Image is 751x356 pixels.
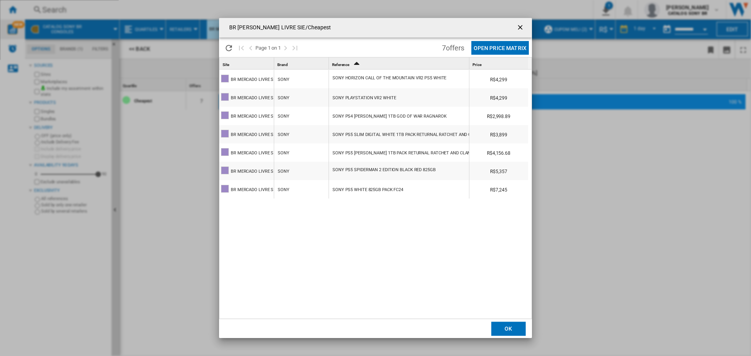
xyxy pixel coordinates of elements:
div: SONY HORIZON CALL OF THE MOUNTAIN VR2 PS5 WHITE [332,69,446,87]
button: getI18NText('BUTTONS.CLOSE_DIALOG') [513,20,529,36]
wk-reference-title-cell: BR MERCADO LIVRE SIE [219,125,274,143]
span: Brand [277,63,288,67]
div: BR MERCADO LIVRE SIE [231,71,277,89]
div: SONY [278,71,289,89]
div: BR MERCADO LIVRE SIE [231,163,277,181]
div: SONY PLAYSTATION VR2 WHITE [332,89,396,107]
span: Price [473,63,482,67]
div: https://produto.mercadolivre.com.br/MLB-4238280386-ps5-standard-ea-sports-fc24-controle-dualsense... [329,180,469,198]
button: Last page [290,39,300,57]
div: BR MERCADO LIVRE SIE [231,89,277,107]
wk-reference-title-cell: SONY [274,162,329,180]
wk-reference-title-cell: BR MERCADO LIVRE SIE [219,88,274,106]
div: SONY [278,126,289,144]
div: BR MERCADO LIVRE SIE [231,181,277,199]
span: Site [223,63,229,67]
div: https://produto.mercadolivre.com.br/MLB-3051007511-playstation-4-slim-1tb-ps4-com-jogo-ragnarok-p... [329,107,469,125]
div: SONY PS5 WHITE 825GB PACK FC24 [332,181,403,199]
div: Sort None [471,57,528,70]
div: Price Sort None [471,57,528,70]
wk-reference-title-cell: SONY [274,70,329,88]
div: R$5,357 [469,162,528,180]
md-dialog: Products list popup [219,18,532,338]
div: Domínio [41,46,60,51]
div: [PERSON_NAME]: [DOMAIN_NAME] [20,20,112,27]
div: SONY [278,163,289,181]
div: https://www.mercadolivre.com.br/playstation-vr2-horizon-call-of-the-mountain-acessorios-em-preto-... [329,70,469,88]
div: SONY PS5 SLIM DIGITAL WHITE 1TB PACK RETURNAL RATCHET AND CLANK [332,126,482,144]
span: Reference [332,63,349,67]
wk-reference-title-cell: SONY [274,125,329,143]
wk-reference-title-cell: BR MERCADO LIVRE SIE [219,107,274,125]
img: tab_keywords_by_traffic_grey.svg [83,45,89,52]
img: logo_orange.svg [13,13,19,19]
div: R$2,998.89 [469,107,528,125]
div: SONY [278,89,289,107]
div: SONY PS5 SPIDERMAN 2 EDITION BLACK RED 825GB [332,161,436,179]
div: Brand Sort None [276,57,329,70]
img: website_grey.svg [13,20,19,27]
wk-reference-title-cell: BR MERCADO LIVRE SIE [219,70,274,88]
button: Open Price Matrix [471,41,529,55]
wk-reference-title-cell: BR MERCADO LIVRE SIE [219,162,274,180]
div: BR MERCADO LIVRE SIE [231,126,277,144]
div: https://produto.mercadolivre.com.br/MLB-3434353851-playstation-5-ps5-marvels-spider-man-2-edico-l... [329,162,469,180]
div: SONY [278,144,289,162]
wk-reference-title-cell: SONY [274,143,329,161]
h4: BR [PERSON_NAME] LIVRE SIE/Cheapest [225,24,331,32]
span: 7 [438,39,468,55]
div: Site Sort None [221,57,274,70]
img: tab_domain_overview_orange.svg [32,45,39,52]
ng-md-icon: getI18NText('BUTTONS.CLOSE_DIALOG') [516,23,526,33]
div: BR MERCADO LIVRE SIE [231,144,277,162]
wk-reference-title-cell: SONY [274,180,329,198]
div: https://www.mercadolivre.com.br/playstation-vr2-sony-para-ps5-headset-realidade-virtual-branco/p/... [329,88,469,106]
div: SONY [278,107,289,125]
div: SONY PS5 [PERSON_NAME] 1TB PACK RETURNAL RATCHET AND CLANK [332,144,473,162]
div: Sort Ascending [331,57,469,70]
span: Page 1 on 1 [255,39,281,57]
div: https://www.mercadolivre.com.br/console-playstation-5-midia-fisica-slim-branco-1tb-returnal-e-rat... [329,143,469,161]
div: SONY [278,181,289,199]
wk-reference-title-cell: SONY [274,88,329,106]
div: Sort None [276,57,329,70]
div: R$4,299 [469,70,528,88]
div: R$3,899 [469,125,528,143]
button: OK [491,322,526,336]
button: Reload [221,39,237,57]
div: BR MERCADO LIVRE SIE [231,107,277,125]
div: Sort None [221,57,274,70]
div: v 4.0.25 [22,13,38,19]
div: R$7,245 [469,180,528,198]
div: R$4,299 [469,88,528,106]
button: >Previous page [246,39,255,57]
wk-reference-title-cell: BR MERCADO LIVRE SIE [219,143,274,161]
wk-reference-title-cell: SONY [274,107,329,125]
span: Sort Ascending [350,63,363,67]
div: Reference Sort Ascending [331,57,469,70]
div: Palavras-chave [91,46,126,51]
span: offers [446,44,464,52]
div: R$4,156.68 [469,143,528,161]
button: First page [237,39,246,57]
div: https://www.mercadolivre.com.br/console-playstation-5-ps5-slim-digital-bundle-nacional-nfe/up/MLB... [329,125,469,143]
button: Next page [281,39,290,57]
wk-reference-title-cell: BR MERCADO LIVRE SIE [219,180,274,198]
div: SONY PS4 [PERSON_NAME] 1TB GOD OF WAR RAGNAROK [332,107,446,125]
